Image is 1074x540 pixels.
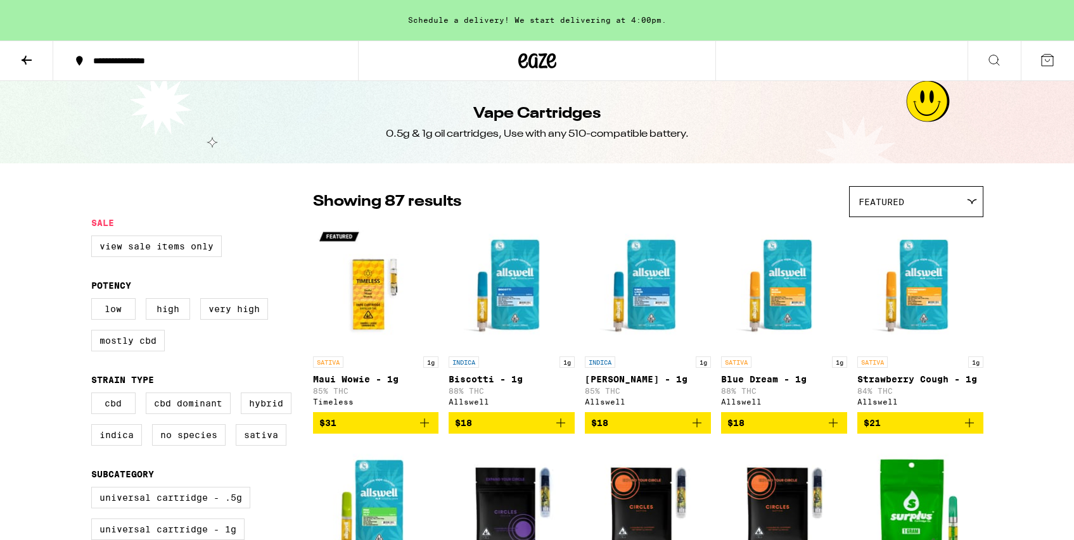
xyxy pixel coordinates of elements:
p: INDICA [449,356,479,368]
p: Maui Wowie - 1g [313,374,439,384]
span: $31 [319,418,336,428]
img: Allswell - Biscotti - 1g [449,223,575,350]
span: Featured [859,197,904,207]
legend: Potency [91,280,131,291]
p: Showing 87 results [313,191,461,213]
label: CBD [91,392,136,414]
button: Add to bag [585,412,711,434]
label: Mostly CBD [91,330,165,351]
label: Sativa [236,424,286,446]
p: 1g [968,356,983,368]
div: Allswell [857,398,983,406]
img: Timeless - Maui Wowie - 1g [313,223,439,350]
legend: Subcategory [91,469,154,479]
p: 1g [696,356,711,368]
h1: Vape Cartridges [473,103,601,125]
label: Universal Cartridge - 1g [91,518,245,540]
p: 85% THC [313,387,439,395]
span: $21 [864,418,881,428]
p: Strawberry Cough - 1g [857,374,983,384]
label: Indica [91,424,142,446]
img: Allswell - Blue Dream - 1g [721,223,847,350]
label: High [146,298,190,320]
div: Allswell [585,398,711,406]
legend: Sale [91,218,114,228]
p: 88% THC [721,387,847,395]
p: 85% THC [585,387,711,395]
label: Very High [200,298,268,320]
label: Hybrid [241,392,291,414]
p: 88% THC [449,387,575,395]
a: Open page for Biscotti - 1g from Allswell [449,223,575,412]
img: Allswell - King Louis XIII - 1g [585,223,711,350]
p: SATIVA [721,356,751,368]
label: View Sale Items Only [91,235,222,257]
p: Blue Dream - 1g [721,374,847,384]
div: Allswell [721,398,847,406]
label: CBD Dominant [146,392,231,414]
p: SATIVA [857,356,888,368]
p: 1g [423,356,438,368]
p: 1g [559,356,575,368]
p: INDICA [585,356,615,368]
p: 84% THC [857,387,983,395]
p: Biscotti - 1g [449,374,575,384]
a: Open page for King Louis XIII - 1g from Allswell [585,223,711,412]
p: SATIVA [313,356,343,368]
legend: Strain Type [91,375,154,385]
p: [PERSON_NAME] - 1g [585,374,711,384]
div: Allswell [449,398,575,406]
span: $18 [455,418,472,428]
label: No Species [152,424,226,446]
label: Low [91,298,136,320]
button: Add to bag [313,412,439,434]
button: Add to bag [721,412,847,434]
button: Add to bag [857,412,983,434]
a: Open page for Strawberry Cough - 1g from Allswell [857,223,983,412]
span: $18 [727,418,745,428]
p: 1g [832,356,847,368]
div: 0.5g & 1g oil cartridges, Use with any 510-compatible battery. [386,127,689,141]
div: Timeless [313,398,439,406]
button: Add to bag [449,412,575,434]
label: Universal Cartridge - .5g [91,487,250,508]
span: $18 [591,418,608,428]
a: Open page for Blue Dream - 1g from Allswell [721,223,847,412]
img: Allswell - Strawberry Cough - 1g [857,223,983,350]
a: Open page for Maui Wowie - 1g from Timeless [313,223,439,412]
